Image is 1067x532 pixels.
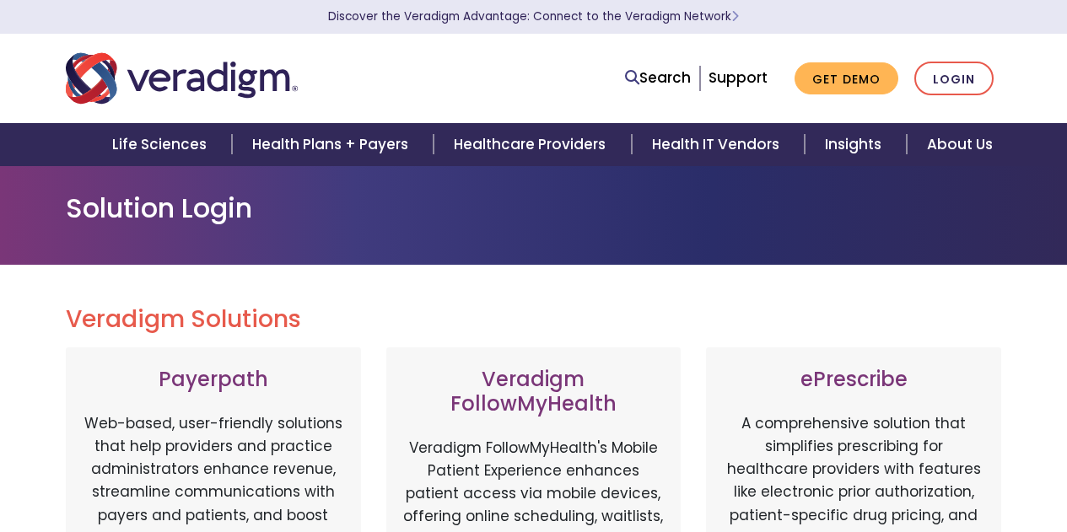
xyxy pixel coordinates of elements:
a: Login [914,62,994,96]
h3: ePrescribe [723,368,984,392]
a: Healthcare Providers [434,123,631,166]
a: Health Plans + Payers [232,123,434,166]
a: Health IT Vendors [632,123,805,166]
h1: Solution Login [66,192,1002,224]
h3: Veradigm FollowMyHealth [403,368,665,416]
span: Learn More [731,8,739,24]
a: Insights [805,123,907,166]
a: Search [625,67,691,89]
a: Support [709,67,768,88]
img: Veradigm logo [66,51,298,106]
a: Discover the Veradigm Advantage: Connect to the Veradigm NetworkLearn More [328,8,739,24]
a: About Us [907,123,1013,166]
a: Get Demo [795,62,898,95]
h2: Veradigm Solutions [66,305,1002,334]
a: Life Sciences [92,123,232,166]
h3: Payerpath [83,368,344,392]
